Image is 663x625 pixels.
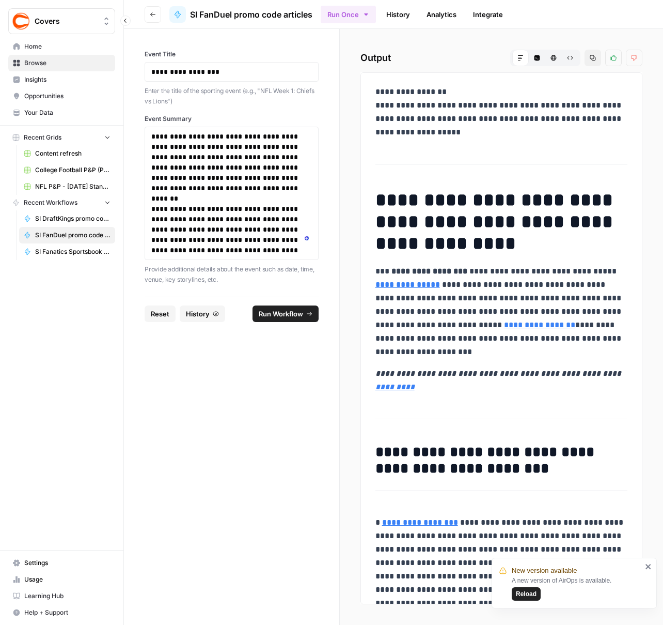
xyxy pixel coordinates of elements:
span: Reload [516,589,536,599]
button: History [180,306,225,322]
span: Your Data [24,108,110,117]
span: NFL P&P - [DATE] Standard (Production) Grid [35,182,110,191]
span: Settings [24,558,110,568]
img: Covers Logo [12,12,30,31]
span: SI FanDuel promo code articles [190,8,312,21]
a: Browse [8,55,115,71]
label: Event Summary [145,114,319,124]
span: Reset [151,309,169,319]
a: History [380,6,416,23]
button: Reload [512,587,541,601]
p: Provide additional details about the event such as date, time, venue, key storylines, etc. [145,264,319,284]
a: SI DraftKings promo code - Bet $5, get $200 if you win [19,210,115,227]
span: Browse [24,58,110,68]
a: Your Data [8,104,115,121]
span: Content refresh [35,149,110,158]
a: NFL P&P - [DATE] Standard (Production) Grid [19,178,115,195]
button: Reset [145,306,176,322]
span: Insights [24,75,110,84]
div: A new version of AirOps is available. [512,576,642,601]
span: SI DraftKings promo code - Bet $5, get $200 if you win [35,214,110,223]
span: SI Fanatics Sportsbook promo articles [35,247,110,256]
span: Usage [24,575,110,584]
span: Recent Workflows [24,198,77,207]
span: New version available [512,566,577,576]
button: Run Workflow [252,306,319,322]
a: Content refresh [19,145,115,162]
span: Run Workflow [259,309,303,319]
button: Workspace: Covers [8,8,115,34]
span: Learning Hub [24,591,110,601]
a: Insights [8,71,115,88]
button: Help + Support [8,604,115,621]
span: Home [24,42,110,51]
span: Opportunities [24,92,110,101]
a: SI FanDuel promo code articles [169,6,312,23]
a: Opportunities [8,88,115,104]
a: Analytics [420,6,463,23]
a: SI FanDuel promo code articles [19,227,115,243]
a: Learning Hub [8,588,115,604]
span: Covers [35,16,97,26]
span: History [186,309,210,319]
button: Recent Workflows [8,195,115,210]
span: SI FanDuel promo code articles [35,231,110,240]
button: Recent Grids [8,130,115,145]
button: Run Once [321,6,376,23]
h2: Output [360,50,642,66]
button: close [645,562,652,571]
div: To enrich screen reader interactions, please activate Accessibility in Grammarly extension settings [151,131,312,255]
label: Event Title [145,50,319,59]
a: Home [8,38,115,55]
a: Usage [8,571,115,588]
a: College Football P&P (Production) Grid (1) [19,162,115,178]
a: Settings [8,555,115,571]
p: Enter the title of the sporting event (e.g., "NFL Week 1: Chiefs vs Lions") [145,86,319,106]
span: Recent Grids [24,133,61,142]
a: SI Fanatics Sportsbook promo articles [19,243,115,260]
span: College Football P&P (Production) Grid (1) [35,165,110,175]
a: Integrate [467,6,509,23]
span: Help + Support [24,608,110,617]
